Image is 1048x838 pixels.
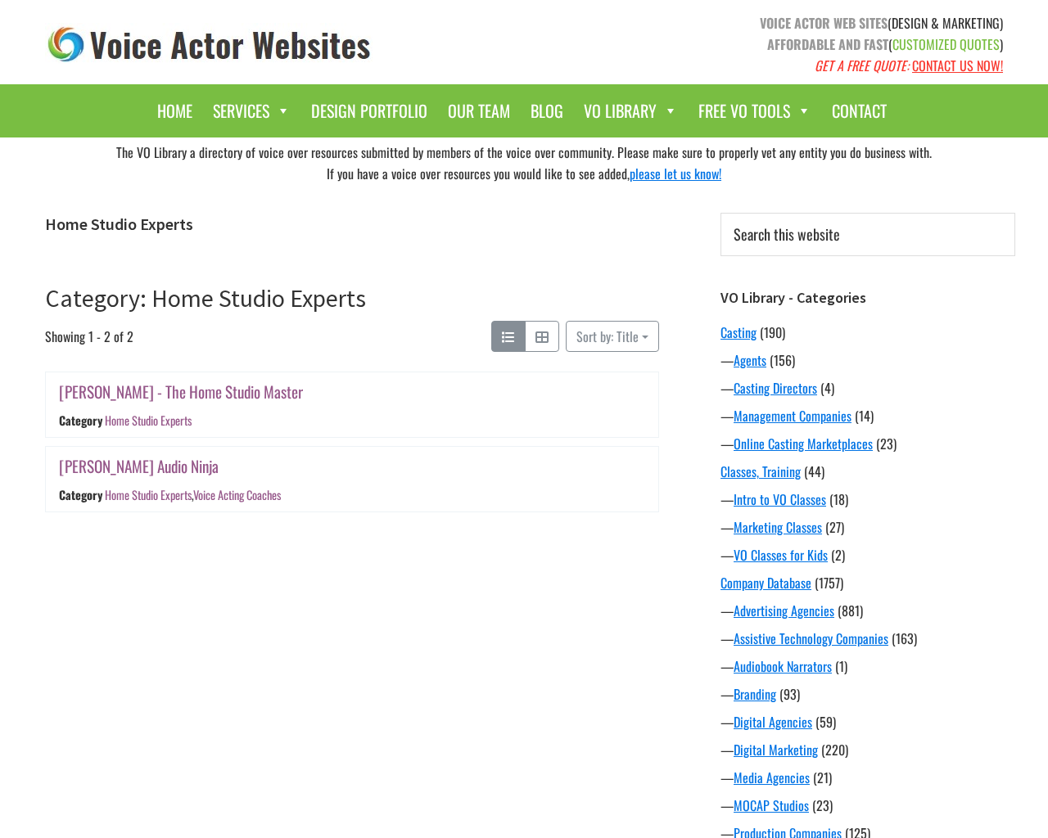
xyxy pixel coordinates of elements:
[734,795,809,815] a: MOCAP Studios
[193,486,281,503] a: Voice Acting Coaches
[149,92,201,129] a: Home
[720,684,1015,704] div: —
[720,462,801,481] a: Classes, Training
[536,12,1003,76] p: (DESIGN & MARKETING) ( )
[522,92,571,129] a: Blog
[720,213,1015,256] input: Search this website
[734,406,851,426] a: Management Companies
[821,740,848,759] span: (220)
[734,684,776,704] a: Branding
[767,34,888,54] strong: AFFORDABLE AND FAST
[829,489,848,509] span: (18)
[720,795,1015,815] div: —
[45,23,374,66] img: voice_actor_websites_logo
[105,486,281,503] div: ,
[720,628,1015,648] div: —
[734,656,832,676] a: Audiobook Narrators
[825,517,844,537] span: (27)
[59,412,102,430] div: Category
[45,214,659,234] h1: Home Studio Experts
[690,92,820,129] a: Free VO Tools
[720,573,811,592] a: Company Database
[760,13,888,33] strong: VOICE ACTOR WEB SITES
[59,486,102,503] div: Category
[720,545,1015,565] div: —
[734,712,812,732] a: Digital Agencies
[831,545,845,565] span: (2)
[815,712,836,732] span: (59)
[734,517,822,537] a: Marketing Classes
[734,768,810,787] a: Media Agencies
[630,164,721,183] a: please let us know!
[720,740,1015,759] div: —
[720,601,1015,620] div: —
[59,454,219,478] a: [PERSON_NAME] Audio Ninja
[720,289,1015,307] h3: VO Library - Categories
[720,378,1015,398] div: —
[734,740,818,759] a: Digital Marketing
[734,434,873,453] a: Online Casting Marketplaces
[734,378,817,398] a: Casting Directors
[912,56,1003,75] a: CONTACT US NOW!
[33,137,1015,188] div: The VO Library a directory of voice over resources submitted by members of the voice over communi...
[720,489,1015,509] div: —
[876,434,897,453] span: (23)
[45,282,366,313] a: Category: Home Studio Experts
[720,322,757,342] a: Casting
[734,489,826,509] a: Intro to VO Classes
[45,321,133,352] span: Showing 1 - 2 of 2
[720,656,1015,676] div: —
[720,350,1015,370] div: —
[734,545,828,565] a: VO Classes for Kids
[813,768,832,787] span: (21)
[804,462,824,481] span: (44)
[720,517,1015,537] div: —
[59,380,303,403] a: [PERSON_NAME] - The Home Studio Master
[303,92,436,129] a: Design Portfolio
[835,656,847,676] span: (1)
[815,573,843,592] span: (1757)
[440,92,518,129] a: Our Team
[720,768,1015,787] div: —
[820,378,834,398] span: (4)
[892,628,917,648] span: (163)
[779,684,800,704] span: (93)
[566,321,659,352] button: Sort by: Title
[205,92,299,129] a: Services
[855,406,874,426] span: (14)
[812,795,833,815] span: (23)
[892,34,1000,54] span: CUSTOMIZED QUOTES
[734,628,888,648] a: Assistive Technology Companies
[105,486,192,503] a: Home Studio Experts
[105,412,192,430] a: Home Studio Experts
[734,350,766,370] a: Agents
[815,56,909,75] em: GET A FREE QUOTE:
[720,434,1015,453] div: —
[576,92,686,129] a: VO Library
[720,406,1015,426] div: —
[838,601,863,620] span: (881)
[760,322,785,342] span: (190)
[734,601,834,620] a: Advertising Agencies
[720,712,1015,732] div: —
[770,350,795,370] span: (156)
[45,283,659,537] article: Category: Home Studio Experts
[824,92,895,129] a: Contact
